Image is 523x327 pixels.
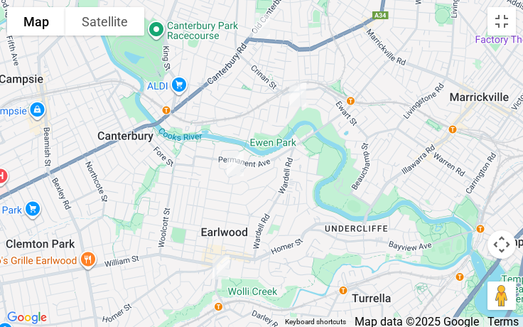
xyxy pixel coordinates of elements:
img: Google [4,309,50,327]
a: Click to see this area on Google Maps [4,309,50,327]
div: 103 Prince Edward Avenue, EARLWOOD NSW 2206<br>Status : AssignedToRoute<br><a href="/driver/booki... [221,146,249,182]
div: 682-704 New Canterbury Road, HURLSTONE PARK NSW 2193<br>Status : AssignedToRoute<br><a href="/dri... [247,8,276,43]
button: Drag Pegman onto the map to open Street View [487,282,516,310]
button: Show satellite imagery [65,7,144,36]
button: Map camera controls [487,230,516,259]
button: Show street map [7,7,65,36]
button: Toggle fullscreen view [487,7,516,36]
div: 19 Starkey Street, HURLSTONE PARK NSW 2193<br>Status : AssignedToRoute<br><a href="/driver/bookin... [284,77,312,112]
div: 15 Hartill Law Avenue, EARLWOOD NSW 2206<br>Status : AssignedToRoute<br><a href="/driver/booking/... [207,250,235,285]
button: Keyboard shortcuts [285,317,346,327]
